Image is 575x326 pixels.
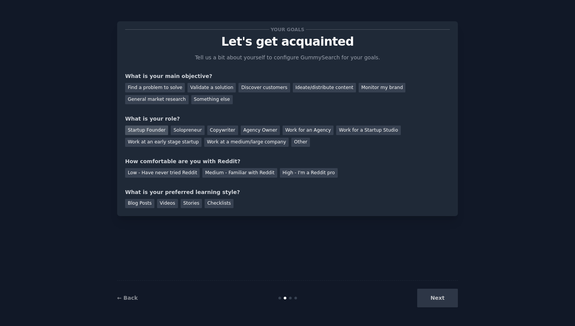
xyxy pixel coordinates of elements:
div: Stories [181,199,202,208]
div: What is your preferred learning style? [125,188,450,196]
div: Work at an early stage startup [125,138,202,147]
div: Work for an Agency [283,126,334,135]
div: What is your role? [125,115,450,123]
div: Work for a Startup Studio [336,126,400,135]
div: Copywriter [207,126,238,135]
div: Something else [191,95,233,105]
div: Videos [157,199,178,208]
div: Blog Posts [125,199,154,208]
div: Other [291,138,310,147]
div: Validate a solution [187,83,236,92]
div: Find a problem to solve [125,83,185,92]
div: What is your main objective? [125,72,450,80]
div: Discover customers [238,83,290,92]
div: General market research [125,95,189,105]
p: Tell us a bit about yourself to configure GummySearch for your goals. [192,54,383,62]
div: Ideate/distribute content [293,83,356,92]
div: Solopreneur [171,126,204,135]
div: Low - Have never tried Reddit [125,168,200,178]
div: Startup Founder [125,126,168,135]
a: ← Back [117,295,138,301]
p: Let's get acquainted [125,35,450,48]
div: Monitor my brand [359,83,405,92]
span: Your goals [269,25,306,33]
div: Medium - Familiar with Reddit [202,168,277,178]
div: Work at a medium/large company [204,138,289,147]
div: Agency Owner [241,126,280,135]
div: High - I'm a Reddit pro [280,168,338,178]
div: How comfortable are you with Reddit? [125,157,450,165]
div: Checklists [205,199,233,208]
